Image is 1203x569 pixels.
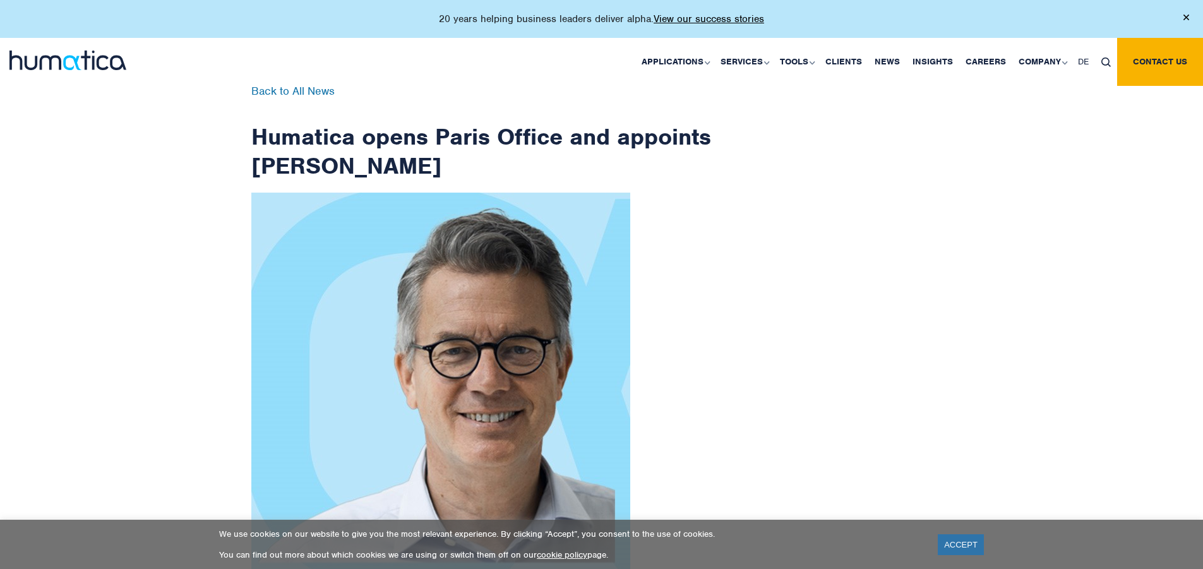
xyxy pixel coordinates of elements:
a: News [868,38,906,86]
a: DE [1072,38,1095,86]
a: Tools [774,38,819,86]
a: Insights [906,38,959,86]
img: logo [9,51,126,70]
p: We use cookies on our website to give you the most relevant experience. By clicking “Accept”, you... [219,529,922,539]
a: View our success stories [654,13,764,25]
a: Clients [819,38,868,86]
h1: Humatica opens Paris Office and appoints [PERSON_NAME] [251,86,712,180]
a: Company [1012,38,1072,86]
a: Contact us [1117,38,1203,86]
a: ACCEPT [938,534,984,555]
a: Back to All News [251,84,335,98]
p: 20 years helping business leaders deliver alpha. [439,13,764,25]
a: cookie policy [537,549,587,560]
a: Careers [959,38,1012,86]
a: Services [714,38,774,86]
span: DE [1078,56,1089,67]
img: search_icon [1101,57,1111,67]
a: Applications [635,38,714,86]
p: You can find out more about which cookies we are using or switch them off on our page. [219,549,922,560]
